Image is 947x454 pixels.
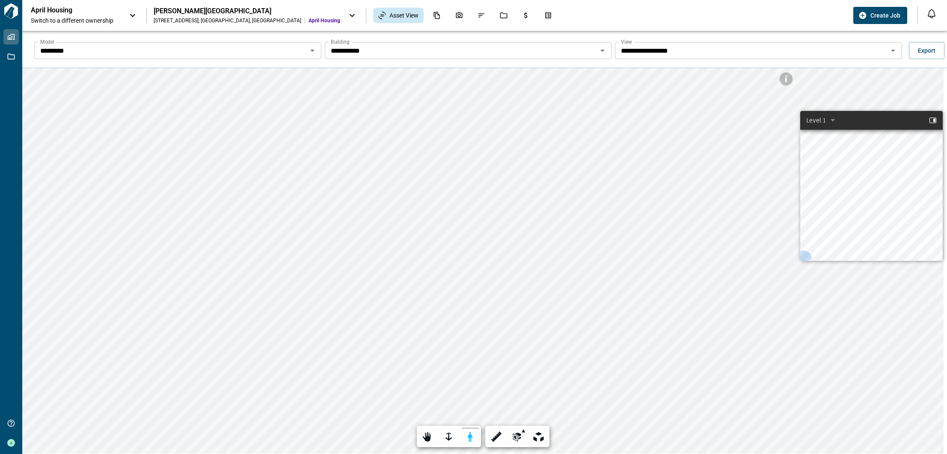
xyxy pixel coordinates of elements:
div: [STREET_ADDRESS] , [GEOGRAPHIC_DATA] , [GEOGRAPHIC_DATA] [154,17,301,24]
label: View [621,38,632,45]
div: Budgets [517,8,535,23]
div: Documents [428,8,446,23]
span: Create Job [870,11,900,20]
button: Open [597,45,609,57]
div: Takeoff Center [539,8,557,23]
div: [PERSON_NAME][GEOGRAPHIC_DATA] [154,7,340,15]
span: Export [918,46,935,55]
button: Export [909,42,944,59]
button: Open [887,45,899,57]
span: Asset View [389,11,419,20]
button: Open notification feed [925,7,938,21]
div: Issues & Info [472,8,490,23]
span: April Housing [309,17,340,24]
span: Switch to a different ownership [31,16,121,25]
label: Model [40,38,54,45]
div: Jobs [495,8,513,23]
button: Open [306,45,318,57]
div: Asset View [373,8,424,23]
p: April Housing [31,6,108,15]
label: Building [331,38,350,45]
div: Level 1 [806,116,825,125]
button: Create Job [853,7,907,24]
div: Photos [450,8,468,23]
